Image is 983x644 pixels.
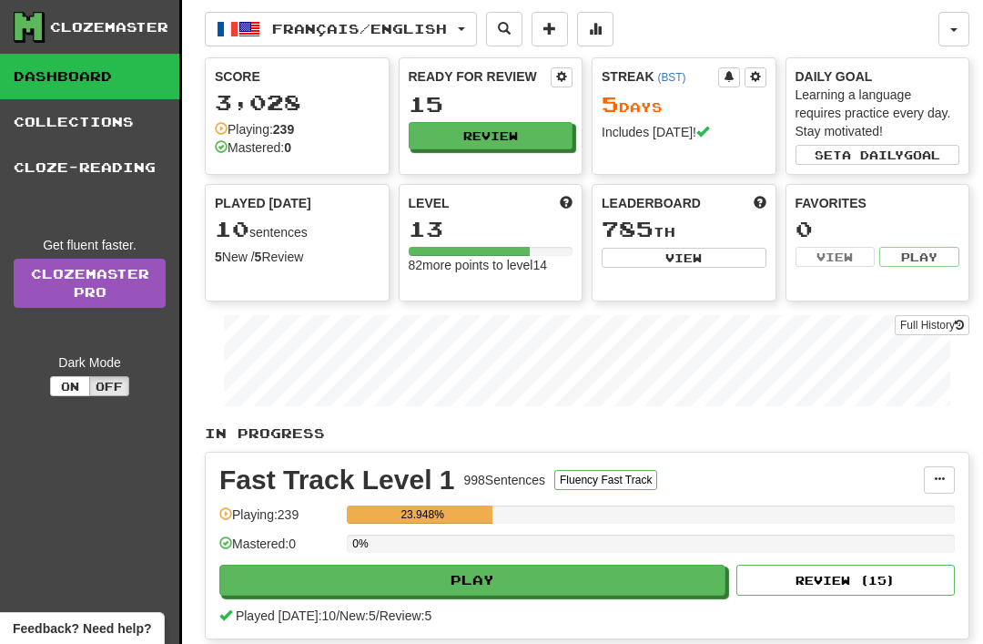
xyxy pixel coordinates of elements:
button: View [602,248,766,268]
span: 10 [215,216,249,241]
button: View [796,247,876,267]
strong: 0 [284,140,291,155]
div: New / Review [215,248,380,266]
button: Off [89,376,129,396]
div: Includes [DATE]! [602,123,766,141]
button: Play [879,247,959,267]
button: More stats [577,12,613,46]
button: Search sentences [486,12,522,46]
span: Played [DATE]: 10 [236,608,336,623]
div: Clozemaster [50,18,168,36]
div: 23.948% [352,506,492,524]
button: Full History [895,315,969,335]
span: Played [DATE] [215,194,311,212]
div: 3,028 [215,91,380,114]
span: 5 [602,91,619,117]
div: Ready for Review [409,67,552,86]
button: On [50,376,90,396]
button: Seta dailygoal [796,145,960,165]
div: sentences [215,218,380,241]
div: 0 [796,218,960,240]
div: Playing: [215,120,294,138]
button: Add sentence to collection [532,12,568,46]
span: Open feedback widget [13,619,151,638]
span: / [336,608,339,623]
button: Review [409,122,573,149]
div: th [602,218,766,241]
a: (BST) [657,71,685,84]
div: Mastered: [215,138,291,157]
div: Fast Track Level 1 [219,466,455,494]
div: Dark Mode [14,353,166,372]
div: 998 Sentences [464,471,546,489]
span: / [376,608,380,623]
button: Play [219,565,725,596]
p: In Progress [205,424,969,443]
div: Streak [602,67,718,86]
div: Playing: 239 [219,506,338,536]
div: 82 more points to level 14 [409,256,573,274]
span: 785 [602,216,654,241]
div: 15 [409,93,573,116]
span: Leaderboard [602,194,701,212]
span: New: 5 [339,608,376,623]
span: Review: 5 [380,608,432,623]
strong: 5 [255,250,262,264]
div: Daily Goal [796,67,960,86]
div: Favorites [796,194,960,212]
span: Level [409,194,450,212]
strong: 239 [273,122,294,137]
button: Français/English [205,12,477,46]
button: Review (15) [736,565,955,596]
div: Mastered: 0 [219,535,338,565]
span: This week in points, UTC [754,194,766,212]
div: Score [215,67,380,86]
div: Day s [602,93,766,117]
button: Fluency Fast Track [554,470,657,490]
div: 13 [409,218,573,240]
a: ClozemasterPro [14,259,166,308]
span: Score more points to level up [560,194,573,212]
div: Learning a language requires practice every day. Stay motivated! [796,86,960,140]
span: Français / English [272,21,447,36]
span: a daily [842,148,904,161]
strong: 5 [215,250,222,264]
div: Get fluent faster. [14,236,166,254]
